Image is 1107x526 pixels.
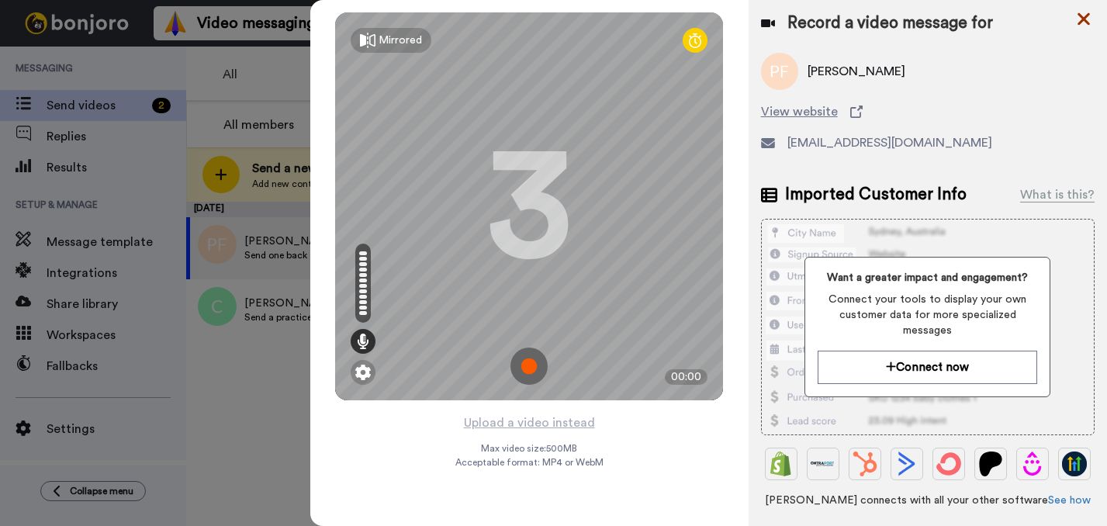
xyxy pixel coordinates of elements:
img: Ontraport [811,452,835,476]
button: Connect now [818,351,1037,384]
span: Want a greater impact and engagement? [818,270,1037,285]
img: ic_gear.svg [355,365,371,380]
div: What is this? [1020,185,1095,204]
img: Shopify [769,452,794,476]
span: [EMAIL_ADDRESS][DOMAIN_NAME] [787,133,992,152]
img: Hubspot [853,452,877,476]
span: Connect your tools to display your own customer data for more specialized messages [818,292,1037,338]
div: 00:00 [665,369,707,385]
span: Max video size: 500 MB [481,442,577,455]
img: ActiveCampaign [894,452,919,476]
span: View website [761,102,838,121]
div: 3 [486,148,572,265]
img: ic_record_start.svg [510,348,548,385]
img: Drip [1020,452,1045,476]
span: [PERSON_NAME] connects with all your other software [761,493,1095,508]
span: Imported Customer Info [785,183,967,206]
button: Upload a video instead [459,413,600,433]
span: Acceptable format: MP4 or WebM [455,456,604,469]
a: See how [1048,495,1091,506]
img: ConvertKit [936,452,961,476]
a: View website [761,102,1095,121]
img: Patreon [978,452,1003,476]
img: GoHighLevel [1062,452,1087,476]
